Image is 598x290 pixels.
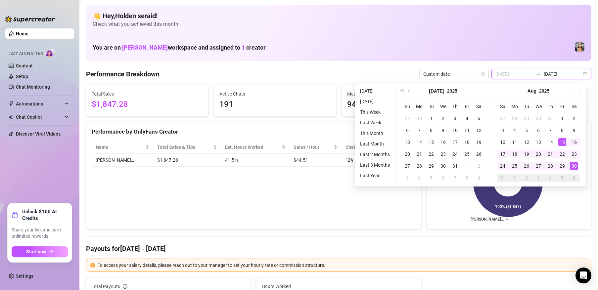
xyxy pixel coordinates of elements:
div: 21 [415,150,423,158]
div: 7 [415,126,423,134]
div: 2 [475,162,483,170]
span: Active Chats [219,90,331,98]
div: 30 [415,114,423,122]
td: 2025-07-14 [413,136,425,148]
th: Sa [568,101,580,112]
div: 1 [511,174,519,182]
td: 2025-07-07 [413,124,425,136]
span: Name [96,144,144,151]
div: 6 [439,174,447,182]
span: 12 % [345,156,356,164]
div: 17 [499,150,507,158]
div: 11 [463,126,471,134]
td: 2025-08-03 [401,172,413,184]
span: 1 [242,44,245,51]
div: 18 [511,150,519,158]
td: 2025-08-19 [521,148,532,160]
div: 8 [463,174,471,182]
td: 2025-07-27 [497,112,509,124]
div: 5 [427,174,435,182]
div: 17 [451,138,459,146]
h1: You are on workspace and assigned to creator [93,44,266,51]
div: 14 [415,138,423,146]
th: Sales / Hour [290,141,341,154]
div: 25 [463,150,471,158]
div: 29 [403,114,411,122]
div: 26 [475,150,483,158]
div: 31 [451,162,459,170]
span: calendar [481,72,485,76]
div: 11 [511,138,519,146]
td: 2025-07-09 [437,124,449,136]
span: [PERSON_NAME] [122,44,168,51]
button: Choose a year [447,84,457,98]
td: 2025-07-29 [521,112,532,124]
td: 2025-08-18 [509,148,521,160]
div: 2 [523,174,530,182]
th: Su [497,101,509,112]
h4: Payouts for [DATE] - [DATE] [86,244,591,253]
td: 2025-08-01 [556,112,568,124]
td: 2025-08-26 [521,160,532,172]
span: 191 [219,98,331,111]
td: 2025-07-28 [413,160,425,172]
div: 18 [463,138,471,146]
td: 2025-08-09 [568,124,580,136]
td: 2025-08-27 [532,160,544,172]
div: 4 [511,126,519,134]
td: 2025-07-29 [425,160,437,172]
div: 4 [463,114,471,122]
td: 2025-08-02 [568,112,580,124]
div: 29 [523,114,530,122]
td: 2025-07-06 [401,124,413,136]
td: 2025-07-05 [473,112,485,124]
th: Fr [461,101,473,112]
td: 2025-08-06 [532,124,544,136]
td: 2025-07-31 [449,160,461,172]
button: Last year (Control + left) [398,84,405,98]
div: 12 [475,126,483,134]
div: 29 [558,162,566,170]
a: Settings [16,273,33,279]
div: To access your salary details, please reach out to your manager to set your hourly rate or commis... [98,262,587,269]
td: 2025-09-03 [532,172,544,184]
span: Custom date [423,69,485,79]
span: to [536,71,541,77]
img: logo-BBDzfeDw.svg [5,16,55,22]
th: Fr [556,101,568,112]
div: 15 [427,138,435,146]
td: 2025-07-01 [425,112,437,124]
span: Total Sales & Tips [157,144,212,151]
button: Choose a year [539,84,549,98]
div: Open Intercom Messenger [575,268,591,283]
span: Total Payouts [92,283,120,290]
td: 2025-07-13 [401,136,413,148]
span: thunderbolt [9,101,14,106]
td: $1,847.28 [153,154,221,167]
a: Content [16,63,33,68]
div: 3 [499,126,507,134]
th: Total Sales & Tips [153,141,221,154]
td: 2025-09-02 [521,172,532,184]
td: 2025-07-11 [461,124,473,136]
td: 2025-08-03 [497,124,509,136]
td: 2025-07-10 [449,124,461,136]
td: 2025-07-16 [437,136,449,148]
td: 2025-08-29 [556,160,568,172]
div: 1 [558,114,566,122]
td: 41.5 h [221,154,290,167]
td: 2025-08-07 [544,124,556,136]
th: Sa [473,101,485,112]
td: 2025-08-04 [413,172,425,184]
div: 13 [534,138,542,146]
span: Chat Conversion [345,144,406,151]
div: 3 [534,174,542,182]
span: arrow-right [49,249,54,254]
td: 2025-07-28 [509,112,521,124]
span: info-circle [123,284,127,289]
div: 22 [427,150,435,158]
li: Last Month [357,140,392,148]
td: $44.51 [290,154,341,167]
div: 5 [523,126,530,134]
th: Name [92,141,153,154]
